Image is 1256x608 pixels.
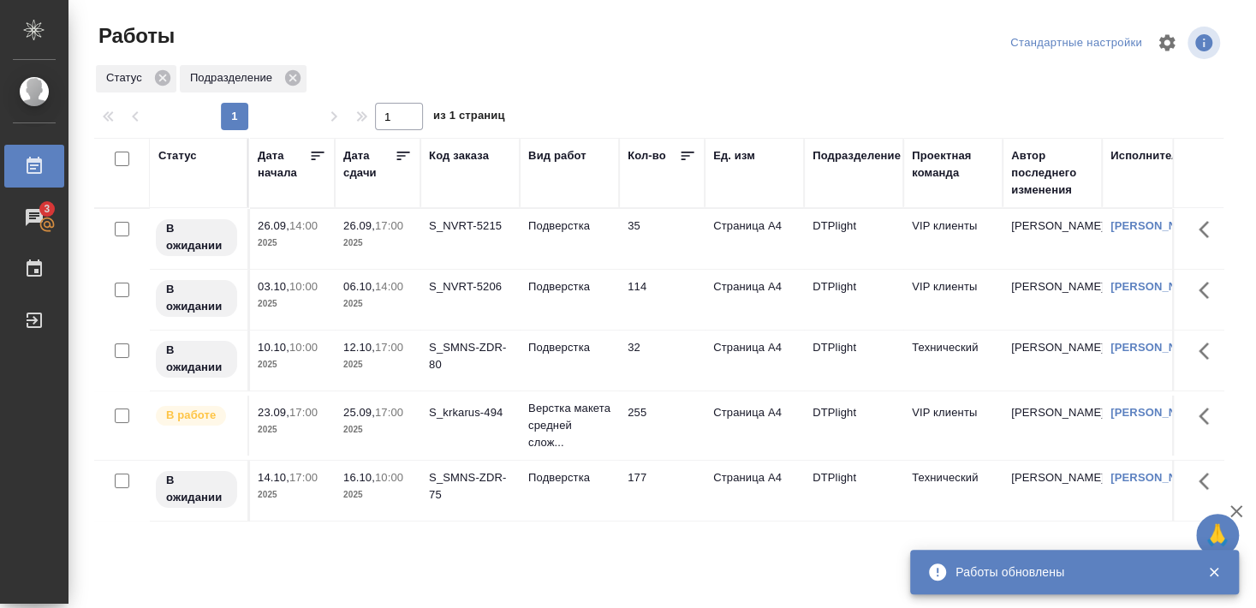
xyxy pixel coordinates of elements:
[158,147,197,164] div: Статус
[528,400,610,451] p: Верстка макета средней слож...
[1110,280,1205,293] a: [PERSON_NAME]
[912,147,994,182] div: Проектная команда
[619,331,705,390] td: 32
[154,469,239,510] div: Исполнитель назначен, приступать к работе пока рано
[154,339,239,379] div: Исполнитель назначен, приступать к работе пока рано
[343,471,375,484] p: 16.10,
[705,209,804,269] td: Страница А4
[258,471,289,484] p: 14.10,
[1003,270,1102,330] td: [PERSON_NAME]
[433,105,505,130] span: из 1 страниц
[375,471,403,484] p: 10:00
[258,421,326,438] p: 2025
[429,469,511,504] div: S_SMNS-ZDR-75
[1110,406,1205,419] a: [PERSON_NAME]
[1003,461,1102,521] td: [PERSON_NAME]
[180,65,307,92] div: Подразделение
[258,147,309,182] div: Дата начала
[713,147,755,164] div: Ед. изм
[903,396,1003,456] td: VIP клиенты
[96,65,176,92] div: Статус
[1188,396,1229,437] button: Здесь прячутся важные кнопки
[166,472,227,506] p: В ожидании
[955,563,1182,581] div: Работы обновлены
[289,219,318,232] p: 14:00
[628,147,666,164] div: Кол-во
[429,218,511,235] div: S_NVRT-5215
[375,406,403,419] p: 17:00
[343,147,395,182] div: Дата сдачи
[1188,461,1229,502] button: Здесь прячутся важные кнопки
[289,280,318,293] p: 10:00
[528,469,610,486] p: Подверстка
[258,406,289,419] p: 23.09,
[1188,209,1229,250] button: Здесь прячутся важные кнопки
[1110,471,1205,484] a: [PERSON_NAME]
[1188,331,1229,372] button: Здесь прячутся важные кнопки
[258,341,289,354] p: 10.10,
[1188,270,1229,311] button: Здесь прячутся важные кнопки
[1110,147,1186,164] div: Исполнитель
[258,356,326,373] p: 2025
[429,147,489,164] div: Код заказа
[258,486,326,504] p: 2025
[166,220,227,254] p: В ожидании
[166,407,216,424] p: В работе
[429,404,511,421] div: S_krkarus-494
[343,219,375,232] p: 26.09,
[528,278,610,295] p: Подверстка
[705,270,804,330] td: Страница А4
[705,461,804,521] td: Страница А4
[528,218,610,235] p: Подверстка
[258,280,289,293] p: 03.10,
[804,270,903,330] td: DTPlight
[903,270,1003,330] td: VIP клиенты
[528,147,586,164] div: Вид работ
[258,219,289,232] p: 26.09,
[289,341,318,354] p: 10:00
[106,69,148,86] p: Статус
[804,209,903,269] td: DTPlight
[1011,147,1093,199] div: Автор последнего изменения
[429,278,511,295] div: S_NVRT-5206
[619,461,705,521] td: 177
[619,209,705,269] td: 35
[528,339,610,356] p: Подверстка
[903,331,1003,390] td: Технический
[1110,341,1205,354] a: [PERSON_NAME]
[33,200,60,218] span: 3
[154,404,239,427] div: Исполнитель выполняет работу
[190,69,278,86] p: Подразделение
[1196,514,1239,557] button: 🙏
[375,219,403,232] p: 17:00
[154,278,239,319] div: Исполнитель назначен, приступать к работе пока рано
[1003,396,1102,456] td: [PERSON_NAME]
[343,235,412,252] p: 2025
[705,396,804,456] td: Страница А4
[343,421,412,438] p: 2025
[166,342,227,376] p: В ожидании
[804,331,903,390] td: DTPlight
[343,356,412,373] p: 2025
[375,341,403,354] p: 17:00
[289,471,318,484] p: 17:00
[343,341,375,354] p: 12.10,
[154,218,239,258] div: Исполнитель назначен, приступать к работе пока рано
[1203,517,1232,553] span: 🙏
[258,235,326,252] p: 2025
[375,280,403,293] p: 14:00
[619,270,705,330] td: 114
[804,396,903,456] td: DTPlight
[1196,564,1231,580] button: Закрыть
[94,22,175,50] span: Работы
[1003,331,1102,390] td: [PERSON_NAME]
[343,406,375,419] p: 25.09,
[1110,219,1205,232] a: [PERSON_NAME]
[343,295,412,313] p: 2025
[4,196,64,239] a: 3
[705,331,804,390] td: Страница А4
[289,406,318,419] p: 17:00
[1003,209,1102,269] td: [PERSON_NAME]
[166,281,227,315] p: В ожидании
[258,295,326,313] p: 2025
